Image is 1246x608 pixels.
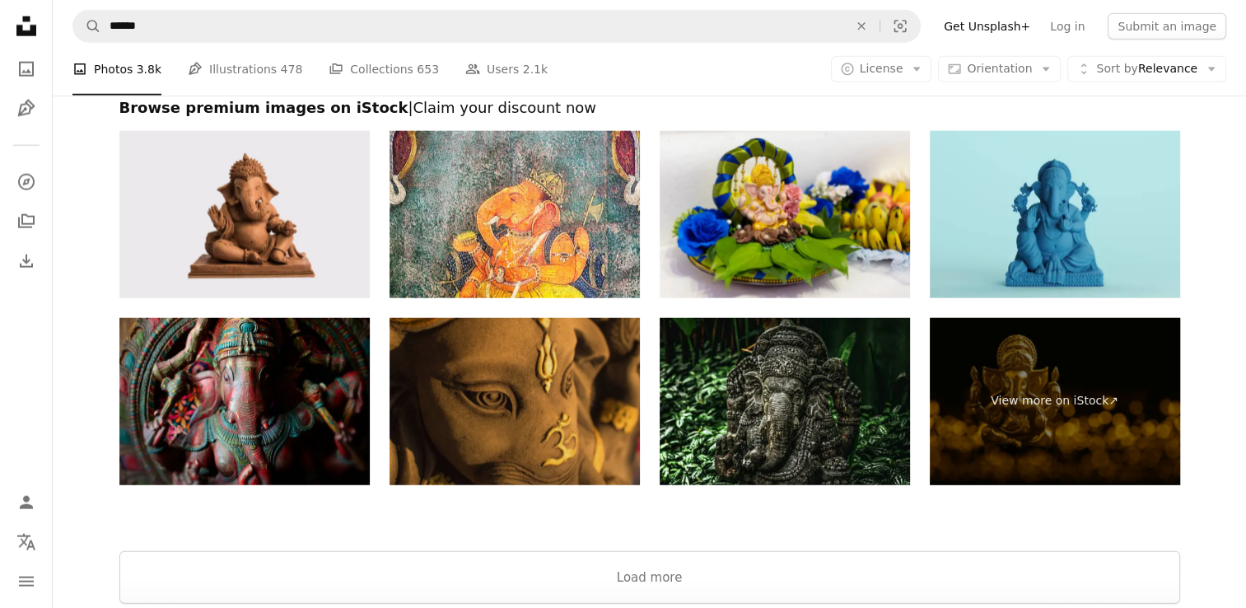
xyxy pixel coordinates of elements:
[119,98,1180,118] h2: Browse premium images on iStock
[843,11,880,42] button: Clear
[1108,13,1226,40] button: Submit an image
[10,565,43,598] button: Menu
[408,99,596,116] span: | Claim your discount now
[10,245,43,278] a: Download History
[119,318,370,485] img: Ganesh
[119,551,1180,604] button: Load more
[1096,61,1197,77] span: Relevance
[72,10,921,43] form: Find visuals sitewide
[1067,56,1226,82] button: Sort byRelevance
[10,486,43,519] a: Log in / Sign up
[967,62,1032,75] span: Orientation
[831,56,932,82] button: License
[119,131,370,298] img: eco friendly Ganesh/Ganpati idol or murti, home made. selective focus
[880,11,920,42] button: Visual search
[10,92,43,125] a: Illustrations
[938,56,1061,82] button: Orientation
[10,205,43,238] a: Collections
[417,60,439,78] span: 653
[660,318,910,485] img: Stone Ganesha Statue in a Tropical Garden
[188,43,302,96] a: Illustrations 478
[930,131,1180,298] img: Blue Ganesh statue Hindu god India elephant head religious sculpt pale background
[930,318,1180,485] a: View more on iStock↗
[10,166,43,199] a: Explore
[1040,13,1094,40] a: Log in
[660,131,910,298] img: Ganesha statue placed on decorated betel leaves and betel nuts on a tray, presented as a gift "Ha...
[860,62,903,75] span: License
[390,131,640,298] img: Hindu God Ganesha's Figure on an old Indian Door
[1096,62,1137,75] span: Sort by
[10,53,43,86] a: Photos
[329,43,439,96] a: Collections 653
[10,10,43,46] a: Home — Unsplash
[390,318,640,485] img: Eye of Ganesh Statue with Mercy
[934,13,1040,40] a: Get Unsplash+
[523,60,548,78] span: 2.1k
[465,43,548,96] a: Users 2.1k
[10,526,43,559] button: Language
[281,60,303,78] span: 478
[73,11,101,42] button: Search Unsplash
